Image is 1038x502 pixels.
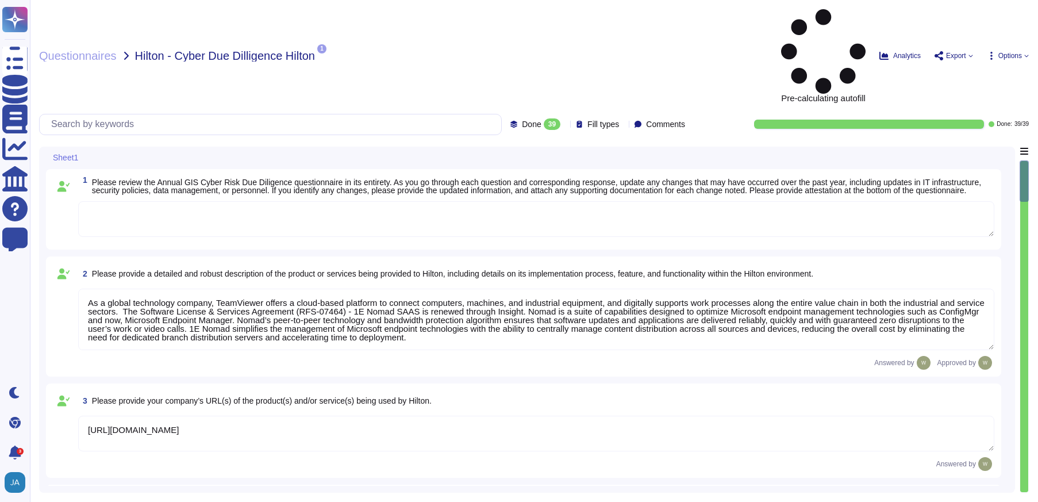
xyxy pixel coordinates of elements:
button: user [2,470,33,495]
span: 2 [78,270,87,278]
span: Sheet1 [53,154,78,162]
span: Analytics [893,52,921,59]
span: Comments [646,120,685,128]
img: user [917,356,931,370]
input: Search by keywords [45,114,501,135]
img: user [978,457,992,471]
span: Please provide your company’s URL(s) of the product(s) and/or service(s) being used by Hilton. [92,396,432,405]
span: Please provide a detailed and robust description of the product or services being provided to Hil... [92,269,813,278]
span: Pre-calculating autofill [781,9,866,102]
span: Questionnaires [39,50,117,62]
span: Done [522,120,541,128]
span: Options [998,52,1022,59]
span: 3 [78,397,87,405]
span: Export [946,52,966,59]
button: Analytics [879,51,921,60]
textarea: [URL][DOMAIN_NAME] [78,416,994,451]
textarea: As a global technology company, TeamViewer offers a cloud-based platform to connect computers, ma... [78,289,994,350]
div: 39 [544,118,560,130]
span: 39 / 39 [1014,121,1029,127]
img: user [5,472,25,493]
div: 3 [17,448,24,455]
img: user [978,356,992,370]
span: 1 [78,176,87,184]
span: Please review the Annual GIS Cyber Risk Due Diligence questionnaire in its entirety. As you go th... [92,178,981,195]
span: Answered by [874,359,914,366]
span: Answered by [936,461,976,467]
span: Fill types [587,120,619,128]
span: Done: [997,121,1012,127]
span: Approved by [937,359,976,366]
span: 1 [317,44,326,53]
span: Hilton - Cyber Due Dilligence Hilton [135,50,315,62]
